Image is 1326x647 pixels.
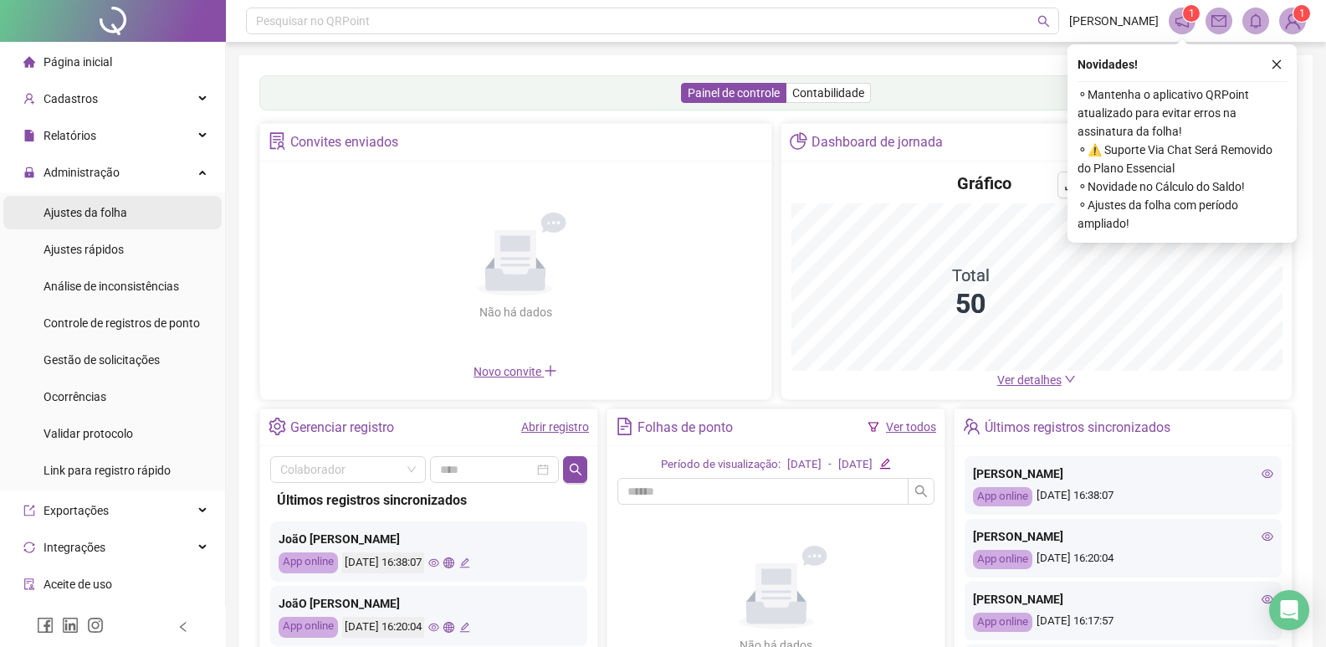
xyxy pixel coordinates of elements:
[342,617,424,638] div: [DATE] 16:20:04
[973,590,1273,608] div: [PERSON_NAME]
[44,55,112,69] span: Página inicial
[428,622,439,633] span: eye
[277,490,581,511] div: Últimos registros sincronizados
[269,132,286,150] span: solution
[44,92,98,105] span: Cadastros
[1078,55,1138,74] span: Novidades !
[1280,8,1305,33] img: 92865
[1269,590,1309,630] div: Open Intercom Messenger
[342,552,424,573] div: [DATE] 16:38:07
[1299,8,1305,19] span: 1
[868,421,879,433] span: filter
[23,578,35,590] span: audit
[438,303,592,321] div: Não há dados
[1262,531,1273,542] span: eye
[1293,5,1310,22] sup: Atualize o seu contato no menu Meus Dados
[1064,178,1078,192] span: download
[44,316,200,330] span: Controle de registros de ponto
[886,420,936,434] a: Ver todos
[973,550,1032,569] div: App online
[279,530,579,548] div: JoãO [PERSON_NAME]
[1069,12,1159,30] span: [PERSON_NAME]
[443,622,454,633] span: global
[1078,196,1287,233] span: ⚬ Ajustes da folha com período ampliado!
[838,456,873,474] div: [DATE]
[544,364,557,377] span: plus
[957,172,1011,195] h4: Gráfico
[973,527,1273,546] div: [PERSON_NAME]
[290,128,398,157] div: Convites enviados
[1262,468,1273,480] span: eye
[1037,15,1050,28] span: search
[792,86,864,100] span: Contabilidade
[443,557,454,568] span: global
[1078,85,1287,141] span: ⚬ Mantenha o aplicativo QRPoint atualizado para evitar erros na assinatura da folha!
[1078,141,1287,177] span: ⚬ ⚠️ Suporte Via Chat Será Removido do Plano Essencial
[62,617,79,634] span: linkedin
[44,390,106,403] span: Ocorrências
[997,373,1076,387] a: Ver detalhes down
[973,487,1273,506] div: [DATE] 16:38:07
[1175,13,1190,28] span: notification
[985,413,1170,442] div: Últimos registros sincronizados
[1078,177,1287,196] span: ⚬ Novidade no Cálculo do Saldo!
[1262,593,1273,605] span: eye
[87,617,104,634] span: instagram
[879,458,890,469] span: edit
[828,456,832,474] div: -
[616,418,633,435] span: file-text
[1248,13,1263,28] span: bell
[23,93,35,105] span: user-add
[23,505,35,516] span: export
[1183,5,1200,22] sup: 1
[1189,8,1195,19] span: 1
[1271,59,1282,70] span: close
[269,418,286,435] span: setting
[474,365,557,378] span: Novo convite
[459,622,470,633] span: edit
[44,541,105,554] span: Integrações
[637,413,733,442] div: Folhas de ponto
[688,86,780,100] span: Painel de controle
[44,504,109,517] span: Exportações
[973,550,1273,569] div: [DATE] 16:20:04
[787,456,822,474] div: [DATE]
[973,465,1273,483] div: [PERSON_NAME]
[459,557,470,568] span: edit
[44,206,127,219] span: Ajustes da folha
[914,485,928,498] span: search
[973,613,1032,632] div: App online
[790,132,807,150] span: pie-chart
[661,456,781,474] div: Período de visualização:
[963,418,980,435] span: team
[23,167,35,178] span: lock
[997,373,1062,387] span: Ver detalhes
[44,129,96,142] span: Relatórios
[44,427,133,440] span: Validar protocolo
[23,56,35,68] span: home
[23,130,35,141] span: file
[37,617,54,634] span: facebook
[811,128,943,157] div: Dashboard de jornada
[1211,13,1226,28] span: mail
[521,420,589,434] a: Abrir registro
[279,552,338,573] div: App online
[23,542,35,553] span: sync
[290,413,394,442] div: Gerenciar registro
[279,617,338,638] div: App online
[177,621,189,633] span: left
[44,464,171,477] span: Link para registro rápido
[428,557,439,568] span: eye
[973,613,1273,632] div: [DATE] 16:17:57
[44,243,124,256] span: Ajustes rápidos
[44,166,120,179] span: Administração
[44,578,112,591] span: Aceite de uso
[44,280,179,293] span: Análise de inconsistências
[569,463,582,476] span: search
[1064,373,1076,385] span: down
[279,594,579,613] div: JoãO [PERSON_NAME]
[44,353,160,367] span: Gestão de solicitações
[973,487,1032,506] div: App online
